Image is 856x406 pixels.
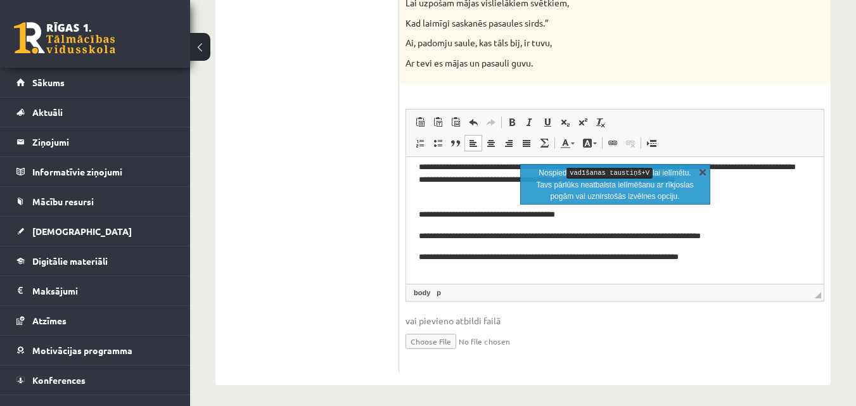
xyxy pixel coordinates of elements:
[16,336,174,365] a: Motivācijas programma
[16,68,174,97] a: Sākums
[406,314,824,327] span: vai pievieno atbildi failā
[556,135,578,151] a: Teksta krāsa
[32,345,132,356] span: Motivācijas programma
[32,374,86,386] span: Konferences
[406,37,761,49] p: Ai, padomju saule, kas tāls bij, ir tuvu,
[32,315,67,326] span: Atzīmes
[578,135,601,151] a: Fona krāsa
[429,135,447,151] a: Ievietot/noņemt sarakstu ar aizzīmēm
[406,57,761,70] p: Ar tevi es mājas un pasauli guvu.
[16,306,174,335] a: Atzīmes
[16,98,174,127] a: Aktuāli
[535,167,695,202] p: Nospied lai ielīmētu. Tavs pārlūks neatbalsta ielīmēšanu ar rīkjoslas pogām vai uznirstošās izvēl...
[518,135,535,151] a: Izlīdzināt malas
[406,157,824,284] iframe: Bagātinātā teksta redaktors, wiswyg-editor-user-answer-47433978274540
[411,287,433,298] a: body elements
[32,196,94,207] span: Mācību resursi
[429,114,447,130] a: Ievietot kā vienkāršu tekstu (vadīšanas taustiņš+pārslēgšanas taustiņš+V)
[32,106,63,118] span: Aktuāli
[592,114,610,130] a: Noņemt stilus
[566,168,653,179] kbd: vadīšanas taustiņš+V
[16,246,174,276] a: Digitālie materiāli
[16,276,174,305] a: Maksājumi
[411,135,429,151] a: Ievietot/noņemt numurētu sarakstu
[14,22,115,54] a: Rīgas 1. Tālmācības vidusskola
[411,114,429,130] a: Ielīmēt (vadīšanas taustiņš+V)
[32,225,132,237] span: [DEMOGRAPHIC_DATA]
[503,114,521,130] a: Treknraksts (vadīšanas taustiņš+B)
[520,164,710,205] div: info
[642,135,660,151] a: Ievietot lapas pārtraukumu drukai
[16,187,174,216] a: Mācību resursi
[464,135,482,151] a: Izlīdzināt pa kreisi
[32,157,174,186] legend: Informatīvie ziņojumi
[535,135,553,151] a: Math
[447,114,464,130] a: Ievietot no Worda
[539,114,556,130] a: Pasvītrojums (vadīšanas taustiņš+U)
[406,17,761,30] p: Kad laimīgi saskanēs pasaules sirds.”
[521,114,539,130] a: Slīpraksts (vadīšanas taustiņš+I)
[500,135,518,151] a: Izlīdzināt pa labi
[32,276,174,305] legend: Maksājumi
[16,127,174,156] a: Ziņojumi
[16,157,174,186] a: Informatīvie ziņojumi
[604,135,622,151] a: Saite (vadīšanas taustiņš+K)
[16,217,174,246] a: [DEMOGRAPHIC_DATA]
[32,127,174,156] legend: Ziņojumi
[556,114,574,130] a: Apakšraksts
[447,135,464,151] a: Bloka citāts
[574,114,592,130] a: Augšraksts
[32,77,65,88] span: Sākums
[815,292,821,298] span: Mērogot
[434,287,444,298] a: p elements
[32,255,108,267] span: Digitālie materiāli
[464,114,482,130] a: Atcelt (vadīšanas taustiņš+Z)
[16,365,174,395] a: Konferences
[696,165,709,178] a: Aizvērt
[482,135,500,151] a: Centrēti
[482,114,500,130] a: Atkārtot (vadīšanas taustiņš+Y)
[622,135,639,151] a: Atsaistīt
